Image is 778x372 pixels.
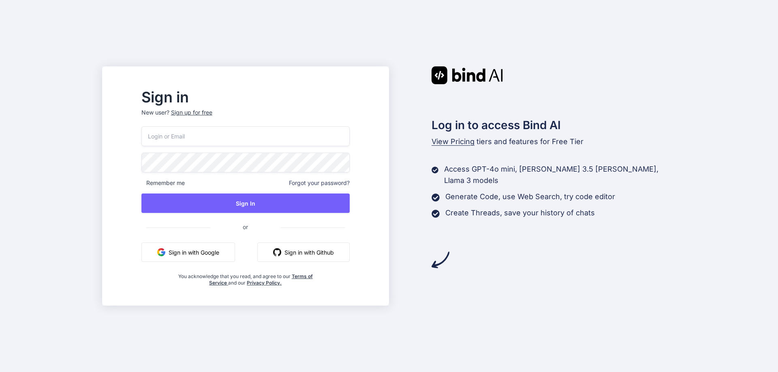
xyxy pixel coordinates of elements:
button: Sign In [141,193,350,213]
span: Remember me [141,179,185,187]
h2: Log in to access Bind AI [432,117,676,134]
a: Privacy Policy. [247,280,282,286]
a: Terms of Service [209,273,313,286]
input: Login or Email [141,126,350,146]
img: Bind AI logo [432,66,503,84]
p: tiers and features for Free Tier [432,136,676,147]
div: You acknowledge that you read, and agree to our and our [176,268,315,286]
span: or [210,217,280,237]
span: View Pricing [432,137,474,146]
p: Create Threads, save your history of chats [445,207,595,219]
h2: Sign in [141,91,350,104]
button: Sign in with Google [141,242,235,262]
img: arrow [432,251,449,269]
span: Forgot your password? [289,179,350,187]
button: Sign in with Github [257,242,350,262]
p: New user? [141,108,350,126]
img: github [273,248,281,256]
p: Generate Code, use Web Search, try code editor [445,191,615,202]
div: Sign up for free [171,108,212,117]
p: Access GPT-4o mini, [PERSON_NAME] 3.5 [PERSON_NAME], Llama 3 models [444,164,676,186]
img: google [157,248,165,256]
